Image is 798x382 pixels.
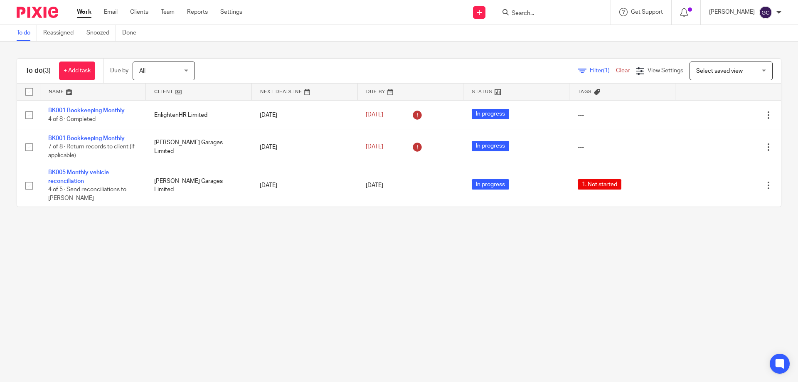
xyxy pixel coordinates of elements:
span: (3) [43,67,51,74]
div: --- [578,143,667,151]
p: Due by [110,67,128,75]
span: In progress [472,141,509,151]
span: Get Support [631,9,663,15]
span: In progress [472,109,509,119]
p: [PERSON_NAME] [709,8,755,16]
a: BK005 Monthly vehicle reconciliation [48,170,109,184]
td: [PERSON_NAME] Garages Limited [146,164,252,207]
span: Filter [590,68,616,74]
h1: To do [25,67,51,75]
span: Select saved view [696,68,743,74]
span: 4 of 5 · Send reconciliations to [PERSON_NAME] [48,187,126,201]
a: BK001 Bookkeeping Monthly [48,136,125,141]
td: [PERSON_NAME] Garages Limited [146,130,252,164]
a: Team [161,8,175,16]
a: Clear [616,68,630,74]
td: [DATE] [251,164,357,207]
span: Tags [578,89,592,94]
a: Settings [220,8,242,16]
span: 7 of 8 · Return records to client (if applicable) [48,144,135,159]
a: Reassigned [43,25,80,41]
a: Reports [187,8,208,16]
span: 4 of 8 · Completed [48,116,96,122]
a: Email [104,8,118,16]
span: 1. Not started [578,179,621,190]
a: BK001 Bookkeeping Monthly [48,108,125,113]
span: [DATE] [366,144,383,150]
img: svg%3E [759,6,772,19]
td: [DATE] [251,130,357,164]
a: Done [122,25,143,41]
span: [DATE] [366,182,383,188]
span: [DATE] [366,112,383,118]
span: View Settings [648,68,683,74]
span: All [139,68,145,74]
td: [DATE] [251,100,357,130]
span: In progress [472,179,509,190]
a: Work [77,8,91,16]
img: Pixie [17,7,58,18]
div: --- [578,111,667,119]
a: Clients [130,8,148,16]
td: EnlightenHR Limited [146,100,252,130]
a: To do [17,25,37,41]
span: (1) [603,68,610,74]
a: + Add task [59,62,95,80]
input: Search [511,10,586,17]
a: Snoozed [86,25,116,41]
